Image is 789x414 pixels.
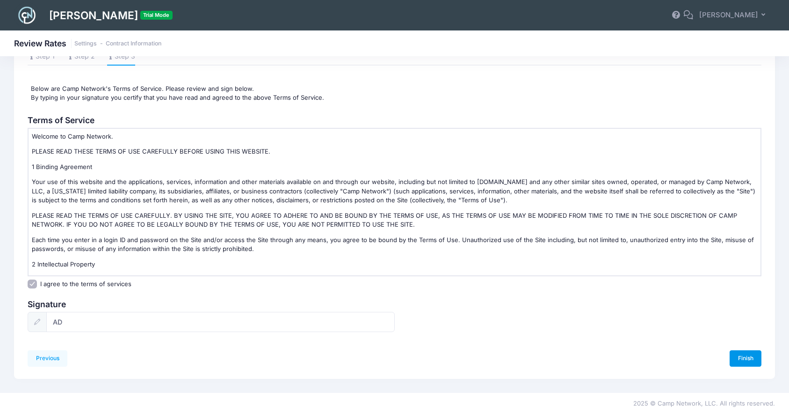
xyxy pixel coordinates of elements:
[32,177,758,205] p: Your use of this website and the applications, services, information and other materials availabl...
[49,2,173,28] h1: [PERSON_NAME]
[28,115,761,125] h3: Terms of Service
[67,49,95,66] a: Step 2
[14,38,161,48] h1: Review Rates
[32,147,758,156] p: PLEASE READ THESE TERMS OF USE CAREFULLY BEFORE USING THIS WEBSITE.
[28,350,67,366] a: Previous
[633,399,775,407] span: 2025 © Camp Network, LLC. All rights reserved.
[28,49,54,66] a: Step 1
[74,40,97,47] a: Settings
[32,132,758,141] p: Welcome to Camp Network.
[32,163,758,172] p: 1 Binding Agreement
[730,350,761,366] a: Finish
[32,236,758,254] p: Each time you enter in a login ID and password on the Site and/or access the Site through any mea...
[107,49,135,66] a: Step 3
[40,280,131,289] label: I agree to the terms of services
[46,312,394,332] input: Enter first and last name
[699,10,758,20] span: [PERSON_NAME]
[32,260,758,269] p: 2 Intellectual Property
[23,78,766,109] div: Below are Camp Network's Terms of Service. Please review and sign below. By typing in your signat...
[32,211,758,229] p: PLEASE READ THE TERMS OF USE CAREFULLY. BY USING THE SITE, YOU AGREE TO ADHERE TO AND BE BOUND BY...
[28,299,761,309] h3: Signature
[140,11,173,20] span: Trial Mode
[106,40,161,47] a: Contract Information
[14,2,40,28] img: Logo
[693,5,775,26] button: [PERSON_NAME]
